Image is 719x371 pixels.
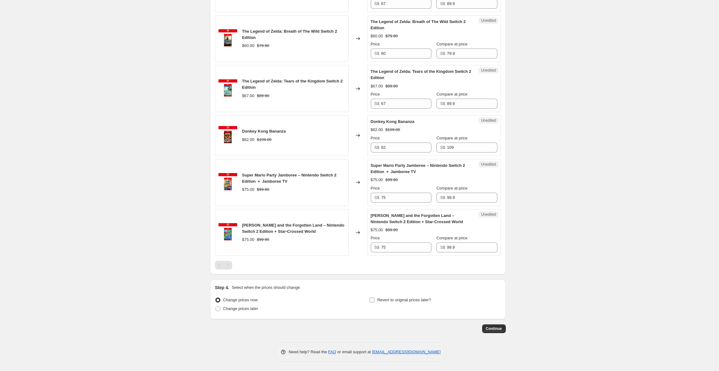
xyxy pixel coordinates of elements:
span: The Legend of Zelda: Breath of The Wild Switch 2 Edition [242,29,337,40]
div: $75.00 [242,237,255,243]
strike: $99.90 [257,186,269,193]
span: Unedited [481,212,496,217]
h2: Step 4. [215,284,229,291]
span: The Legend of Zelda: Tears of the Kingdom Switch 2 Edition [371,69,471,80]
strike: $79.90 [385,33,398,39]
span: or email support at [336,350,372,354]
div: $82.00 [242,137,255,143]
span: S$ [374,245,379,250]
span: S$ [440,51,445,56]
strike: $89.90 [257,93,269,99]
span: S$ [440,245,445,250]
strike: $99.90 [385,177,398,183]
p: Select when the prices should change [232,284,300,291]
span: S$ [440,195,445,200]
img: THELEG_2_80x.jpg [219,79,237,98]
span: Compare at price [436,186,468,190]
a: [EMAIL_ADDRESS][DOMAIN_NAME] [372,350,440,354]
span: The Legend of Zelda: Tears of the Kingdom Switch 2 Edition [242,79,343,90]
span: Continue [486,326,502,331]
span: Price [371,236,380,240]
span: Price [371,136,380,140]
span: Compare at price [436,136,468,140]
img: TheLegendofZeldaBreathoftheWild_NintendoSwitch2EditionNOSSProductListingImage_80x.jpg [219,29,237,48]
span: S$ [440,101,445,106]
img: DonkeyKongBananzaNOSSProductListingImage_80x.jpg [219,126,237,145]
span: Donkey Kong Bananza [242,129,286,134]
span: S$ [374,51,379,56]
span: Need help? Read the [289,350,328,354]
span: Compare at price [436,236,468,240]
div: $67.00 [371,83,383,89]
div: $75.00 [371,177,383,183]
div: $60.00 [242,43,255,49]
span: Compare at price [436,92,468,96]
div: $67.00 [242,93,255,99]
span: [PERSON_NAME] and the Forgotten Land – Nintendo Switch 2 Edition + Star-Crossed World [242,223,345,234]
span: Unedited [481,162,496,167]
strike: $79.90 [257,43,269,49]
span: Compare at price [436,42,468,46]
span: S$ [440,1,445,6]
span: Super Mario Party Jamboree – Nintendo Switch 2 Edition ＋ Jamboree TV [242,173,336,184]
img: KirbyandtheForgottenLand_NintendoSwitch2Edition_Star-CrossedWorldNOSSProductListingImage_80x.jpg [219,223,237,242]
span: Revert to original prices later? [377,298,431,302]
span: Price [371,92,380,96]
button: Continue [482,324,506,333]
span: Price [371,186,380,190]
div: $75.00 [242,186,255,193]
span: S$ [374,195,379,200]
span: S$ [440,145,445,150]
span: S$ [374,101,379,106]
span: Unedited [481,118,496,123]
span: Unedited [481,68,496,73]
div: $60.00 [371,33,383,39]
strike: $99.90 [385,227,398,233]
span: Change prices now [223,298,258,302]
span: The Legend of Zelda: Breath of The Wild Switch 2 Edition [371,19,466,30]
span: [PERSON_NAME] and the Forgotten Land – Nintendo Switch 2 Edition + Star-Crossed World [371,213,463,224]
a: FAQ [328,350,336,354]
nav: Pagination [215,261,232,270]
span: Change prices later [223,306,258,311]
span: S$ [374,1,379,6]
strike: $109.00 [385,127,400,133]
img: SuperMarioPartyJamboree_JamboreeTVNOSSProductListingImage_80x.jpg [219,173,237,192]
strike: $89.90 [385,83,398,89]
span: Unedited [481,18,496,23]
span: S$ [374,145,379,150]
span: Super Mario Party Jamboree – Nintendo Switch 2 Edition ＋ Jamboree TV [371,163,465,174]
span: Price [371,42,380,46]
span: Donkey Kong Bananza [371,119,415,124]
strike: $109.00 [257,137,271,143]
div: $82.00 [371,127,383,133]
div: $75.00 [371,227,383,233]
strike: $99.90 [257,237,269,243]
